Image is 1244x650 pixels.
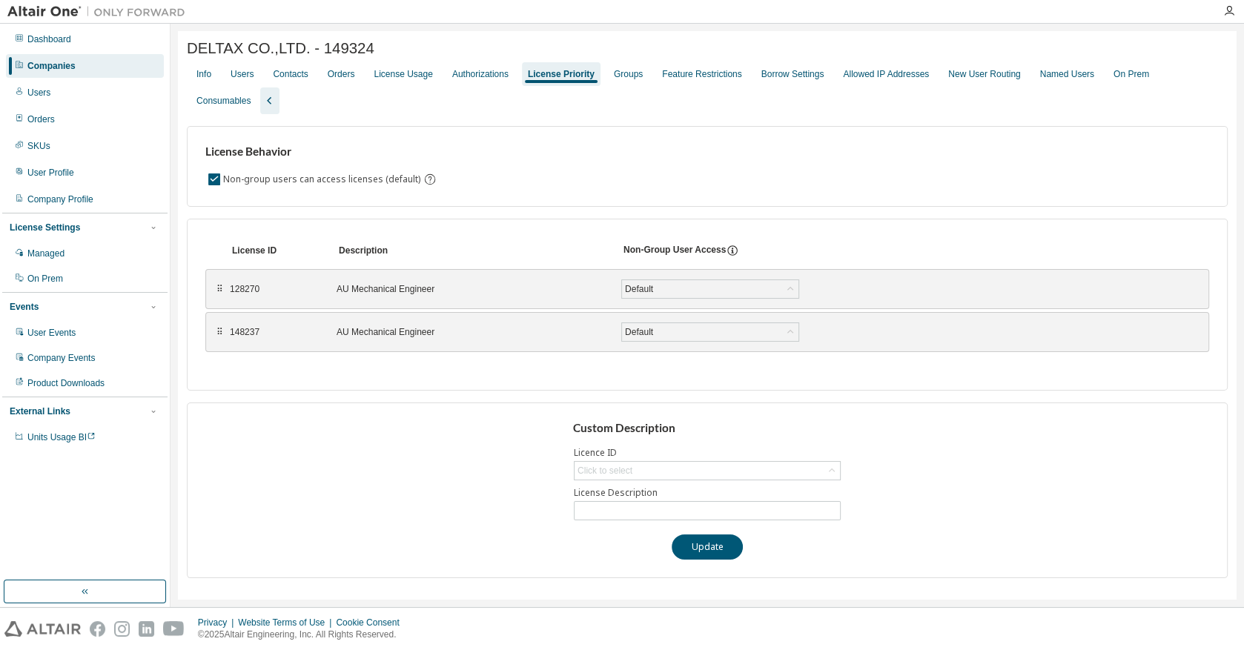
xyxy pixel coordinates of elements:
[337,326,603,338] div: AU Mechanical Engineer
[337,283,603,295] div: AU Mechanical Engineer
[374,68,432,80] div: License Usage
[573,421,842,436] h3: Custom Description
[27,167,74,179] div: User Profile
[622,280,798,298] div: Default
[196,68,211,80] div: Info
[339,245,606,256] div: Description
[27,432,96,442] span: Units Usage BI
[574,487,841,499] label: License Description
[328,68,355,80] div: Orders
[215,283,224,295] div: ⠿
[662,68,741,80] div: Feature Restrictions
[231,68,254,80] div: Users
[198,617,238,629] div: Privacy
[575,462,840,480] div: Click to select
[10,222,80,233] div: License Settings
[198,629,408,641] p: © 2025 Altair Engineering, Inc. All Rights Reserved.
[27,273,63,285] div: On Prem
[574,447,841,459] label: Licence ID
[948,68,1020,80] div: New User Routing
[90,621,105,637] img: facebook.svg
[4,621,81,637] img: altair_logo.svg
[27,193,93,205] div: Company Profile
[578,465,632,477] div: Click to select
[528,68,595,80] div: License Priority
[232,245,321,256] div: License ID
[27,113,55,125] div: Orders
[205,145,434,159] h3: License Behavior
[622,323,798,341] div: Default
[27,327,76,339] div: User Events
[27,60,76,72] div: Companies
[27,352,95,364] div: Company Events
[452,68,509,80] div: Authorizations
[10,301,39,313] div: Events
[623,281,655,297] div: Default
[623,324,655,340] div: Default
[7,4,193,19] img: Altair One
[223,170,423,188] label: Non-group users can access licenses (default)
[196,95,251,107] div: Consumables
[230,283,319,295] div: 128270
[27,377,105,389] div: Product Downloads
[10,405,70,417] div: External Links
[623,244,726,257] div: Non-Group User Access
[187,40,374,57] span: DELTAX CO.,LTD. - 149324
[114,621,130,637] img: instagram.svg
[27,33,71,45] div: Dashboard
[27,87,50,99] div: Users
[215,326,224,338] div: ⠿
[1114,68,1149,80] div: On Prem
[27,140,50,152] div: SKUs
[336,617,408,629] div: Cookie Consent
[1040,68,1094,80] div: Named Users
[761,68,824,80] div: Borrow Settings
[423,173,437,186] svg: By default any user not assigned to any group can access any license. Turn this setting off to di...
[614,68,643,80] div: Groups
[27,248,64,259] div: Managed
[273,68,308,80] div: Contacts
[139,621,154,637] img: linkedin.svg
[163,621,185,637] img: youtube.svg
[238,617,336,629] div: Website Terms of Use
[672,534,743,560] button: Update
[230,326,319,338] div: 148237
[843,68,929,80] div: Allowed IP Addresses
